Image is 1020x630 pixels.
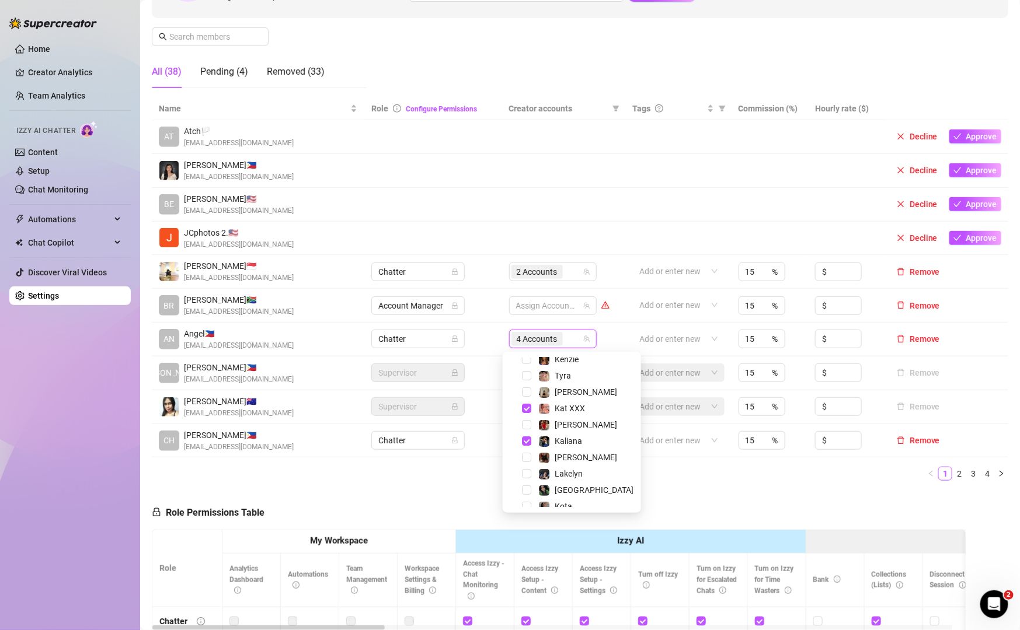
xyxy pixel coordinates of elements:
th: Role [152,530,222,607]
span: Select tree node [522,453,531,462]
a: Home [28,44,50,54]
span: 2 [1004,590,1014,600]
span: Team Management [346,565,387,595]
span: info-circle [393,104,401,113]
span: Decline [910,233,938,243]
button: Decline [892,129,942,143]
span: [PERSON_NAME] 🇿🇦 [184,293,294,306]
span: [PERSON_NAME] [555,387,617,397]
span: Select tree node [522,485,531,495]
span: Approve [966,199,997,209]
a: Creator Analytics [28,63,121,82]
span: lock [451,268,458,275]
span: Automations [288,570,328,590]
span: filter [719,105,726,112]
span: Chat Copilot [28,233,111,252]
button: Approve [949,163,1001,177]
span: [EMAIL_ADDRESS][DOMAIN_NAME] [184,374,294,385]
div: Removed (33) [267,65,325,79]
span: Decline [910,132,938,141]
span: 4 Accounts [511,332,563,346]
span: [EMAIL_ADDRESS][DOMAIN_NAME] [184,171,294,183]
span: [PERSON_NAME] 🇵🇭 [184,159,294,171]
span: Select tree node [522,436,531,446]
span: [EMAIL_ADDRESS][DOMAIN_NAME] [184,205,294,216]
button: Decline [892,163,942,177]
span: close [897,132,905,141]
img: Moana Seas [159,397,179,416]
span: Supervisor [378,398,458,415]
span: info-circle [834,576,841,583]
span: info-circle [234,587,241,594]
li: 4 [980,467,994,481]
span: CH [163,434,175,447]
span: close [897,200,905,208]
span: info-circle [785,587,792,594]
span: AN [163,332,175,345]
span: AT [165,130,174,143]
button: Remove [892,433,945,447]
span: Tyra [555,371,571,380]
th: Hourly rate ($) [808,97,885,120]
span: check [953,234,962,242]
span: close [897,234,905,242]
span: Izzy AI Chatter [16,125,75,136]
span: info-circle [896,582,903,589]
span: Remove [910,334,940,344]
div: Chatter [159,615,187,628]
span: Approve [966,132,997,141]
span: lock [451,335,458,342]
span: [PERSON_NAME] [555,453,617,462]
img: Adam Bautista [159,262,179,281]
span: Select tree node [522,371,531,380]
span: info-circle [293,582,300,589]
span: Angel 🇵🇭 [184,327,294,340]
li: Next Page [994,467,1008,481]
a: Discover Viral Videos [28,268,107,277]
span: Approve [966,233,997,243]
span: info-circle [610,587,617,594]
li: 2 [952,467,966,481]
button: Approve [949,129,1001,143]
a: 2 [953,467,966,480]
span: lock [152,508,161,517]
a: Setup [28,166,50,176]
img: JCphotos 2020 [159,228,179,247]
span: Access Izzy - Chat Monitoring [463,559,504,601]
span: Kaliana [555,436,582,446]
span: Name [159,102,348,115]
span: Analytics Dashboard [229,565,263,595]
button: Decline [892,197,942,211]
span: Approve [966,166,997,175]
span: Atch 🏳️ [184,125,294,138]
span: Workspace Settings & Billing [405,565,439,595]
button: Decline [892,231,942,245]
div: Pending (4) [200,65,248,79]
span: info-circle [197,617,205,625]
span: Turn off Izzy [638,570,678,590]
button: Approve [949,231,1001,245]
img: Kota [539,502,549,512]
span: Collections (Lists) [872,570,907,590]
input: Search members [169,30,252,43]
span: Decline [910,166,938,175]
span: Kat XXX [555,404,585,413]
button: Remove [892,366,945,380]
span: Select tree node [522,355,531,364]
span: Kenzie [555,355,579,364]
button: Remove [892,265,945,279]
span: delete [897,436,905,444]
span: lock [451,403,458,410]
span: check [953,132,962,141]
img: Chat Copilot [15,239,23,247]
span: [PERSON_NAME] 🇵🇭 [184,361,294,374]
span: [EMAIL_ADDRESS][DOMAIN_NAME] [184,340,294,351]
a: Content [28,148,58,157]
span: Kota [555,502,572,511]
span: Turn on Izzy for Time Wasters [755,565,794,595]
span: Disconnect Session [930,570,966,590]
span: [PERSON_NAME] 🇦🇺 [184,395,294,408]
a: 1 [939,467,952,480]
span: Automations [28,210,111,229]
span: Access Izzy Setup - Settings [580,565,617,595]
